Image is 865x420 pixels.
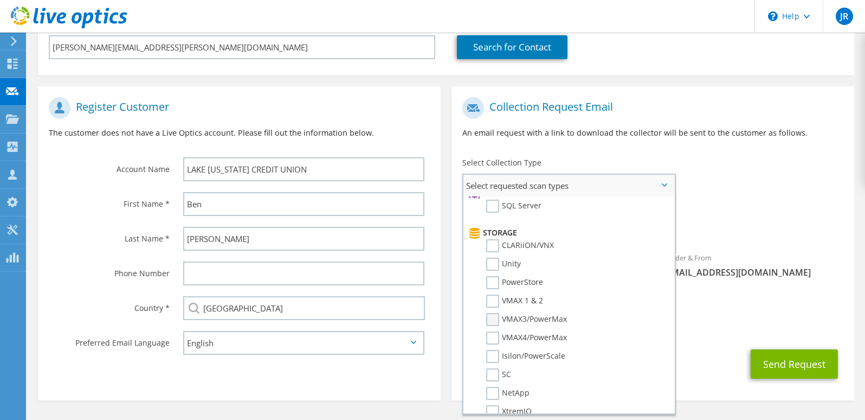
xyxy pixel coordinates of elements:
label: Unity [486,258,521,271]
svg: \n [768,11,778,21]
label: Account Name [49,157,170,175]
li: Storage [466,226,669,239]
label: First Name * [49,192,170,209]
label: PowerStore [486,276,543,289]
label: Select Collection Type [462,157,541,168]
label: VMAX3/PowerMax [486,313,567,326]
label: SQL Server [486,200,541,213]
span: JR [836,8,853,25]
label: VMAX 1 & 2 [486,295,543,308]
label: Isilon/PowerScale [486,350,565,363]
a: Search for Contact [457,35,567,59]
label: NetApp [486,387,530,400]
h1: Collection Request Email [462,97,838,119]
div: To [451,246,653,296]
span: [EMAIL_ADDRESS][DOMAIN_NAME] [663,266,843,278]
label: VMAX4/PowerMax [486,332,567,345]
label: SC [486,368,511,381]
button: Send Request [751,349,838,379]
label: XtremIO [486,405,532,418]
p: The customer does not have a Live Optics account. Please fill out the information below. [49,127,430,139]
label: Preferred Email Language [49,331,170,348]
div: Requested Collections [451,201,854,241]
span: Select requested scan types [463,175,674,196]
label: Phone Number [49,262,170,279]
label: CLARiiON/VNX [486,239,554,252]
label: Country * [49,296,170,314]
h1: Register Customer [49,97,424,119]
div: Sender & From [653,246,854,284]
label: Last Name * [49,227,170,244]
p: An email request with a link to download the collector will be sent to the customer as follows. [462,127,843,139]
div: CC & Reply To [451,301,854,339]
